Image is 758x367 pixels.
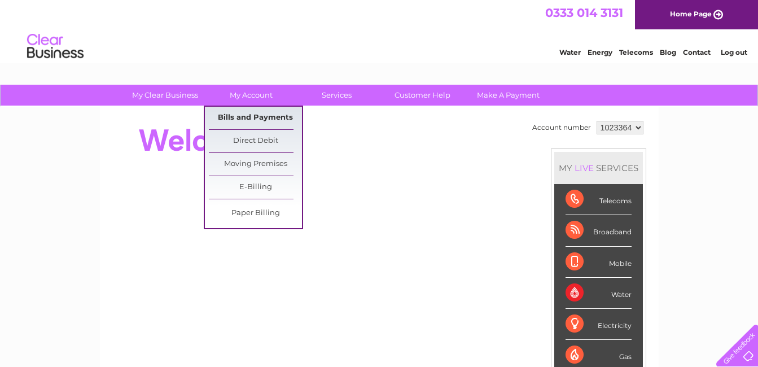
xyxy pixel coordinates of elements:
[566,278,632,309] div: Water
[113,6,646,55] div: Clear Business is a trading name of Verastar Limited (registered in [GEOGRAPHIC_DATA] No. 3667643...
[462,85,555,106] a: Make A Payment
[566,247,632,278] div: Mobile
[545,6,623,20] a: 0333 014 3131
[204,85,297,106] a: My Account
[588,48,612,56] a: Energy
[209,107,302,129] a: Bills and Payments
[566,215,632,246] div: Broadband
[683,48,711,56] a: Contact
[376,85,469,106] a: Customer Help
[529,118,594,137] td: Account number
[209,176,302,199] a: E-Billing
[27,29,84,64] img: logo.png
[572,163,596,173] div: LIVE
[209,202,302,225] a: Paper Billing
[566,309,632,340] div: Electricity
[559,48,581,56] a: Water
[566,184,632,215] div: Telecoms
[119,85,212,106] a: My Clear Business
[721,48,747,56] a: Log out
[209,153,302,176] a: Moving Premises
[660,48,676,56] a: Blog
[554,152,643,184] div: MY SERVICES
[209,130,302,152] a: Direct Debit
[619,48,653,56] a: Telecoms
[290,85,383,106] a: Services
